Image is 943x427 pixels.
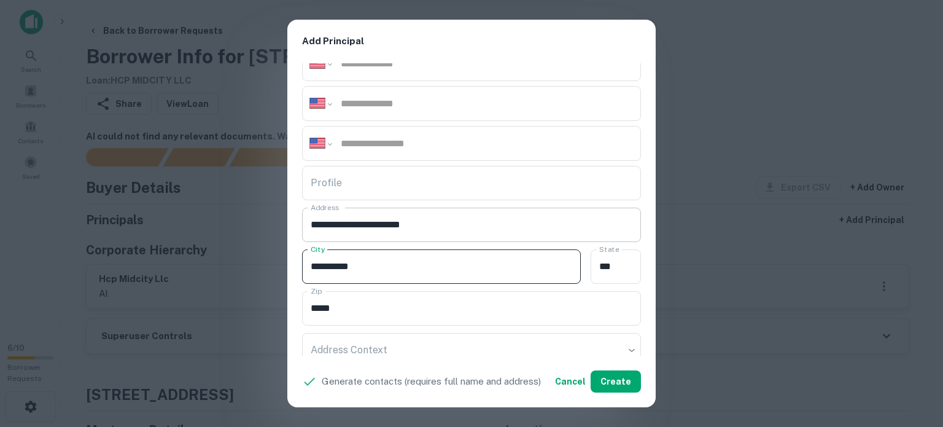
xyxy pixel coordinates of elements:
[311,286,322,296] label: Zip
[599,244,619,254] label: State
[311,244,325,254] label: City
[311,202,339,213] label: Address
[550,370,591,393] button: Cancel
[287,20,656,63] h2: Add Principal
[591,370,641,393] button: Create
[882,329,943,388] iframe: Chat Widget
[322,374,541,389] p: Generate contacts (requires full name and address)
[302,333,641,367] div: ​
